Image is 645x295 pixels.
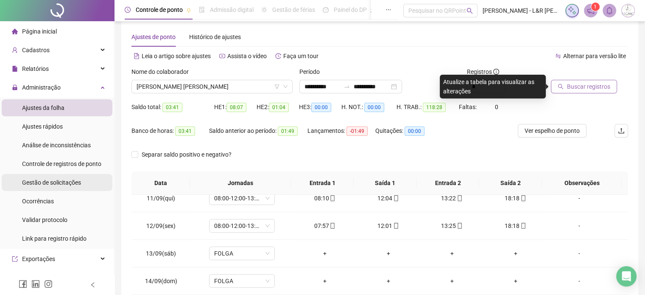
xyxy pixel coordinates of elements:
[300,221,350,230] div: 07:57
[131,34,176,40] span: Ajustes de ponto
[134,53,140,59] span: file-text
[423,103,446,112] span: 118:28
[274,84,279,89] span: filter
[567,6,577,15] img: sparkle-icon.fc2bf0ac1784a2077858766a79e2daf3.svg
[554,276,604,286] div: -
[291,171,354,195] th: Entrada 1
[329,223,335,229] span: mobile
[214,102,257,112] div: HE 1:
[518,124,586,138] button: Ver espelho de ponto
[209,126,307,136] div: Saldo anterior ao período:
[300,249,350,258] div: +
[131,102,214,112] div: Saldo total:
[22,142,91,149] span: Análise de inconsistências
[427,249,477,258] div: +
[31,280,40,288] span: linkedin
[427,221,477,230] div: 13:25
[22,28,57,35] span: Página inicial
[363,276,413,286] div: +
[275,53,281,59] span: history
[364,103,384,112] span: 00:00
[563,53,626,59] span: Alternar para versão lite
[495,104,498,110] span: 0
[146,222,176,229] span: 12/09(sex)
[525,126,580,135] span: Ver espelho de ponto
[396,102,458,112] div: H. TRAB.:
[323,7,329,13] span: dashboard
[459,104,478,110] span: Faltas:
[142,53,211,59] span: Leia o artigo sobre ajustes
[300,276,350,286] div: +
[479,171,542,195] th: Saída 2
[440,75,546,98] div: Atualize a tabela para visualizar as alterações
[343,83,350,90] span: swap-right
[554,249,604,258] div: -
[147,195,175,202] span: 11/09(qui)
[283,84,288,89] span: down
[278,126,298,136] span: 01:49
[392,223,399,229] span: mobile
[12,66,18,72] span: file
[210,6,254,13] span: Admissão digital
[392,195,399,201] span: mobile
[22,160,101,167] span: Controle de registros de ponto
[491,194,541,203] div: 18:18
[551,80,617,93] button: Buscar registros
[587,7,595,14] span: notification
[22,198,54,205] span: Ocorrências
[370,8,375,13] span: pushpin
[22,47,50,53] span: Cadastros
[363,249,413,258] div: +
[257,102,299,112] div: HE 2:
[22,216,67,223] span: Validar protocolo
[555,53,561,59] span: swap
[22,179,81,186] span: Gestão de solicitações
[226,103,246,112] span: 08:07
[138,150,235,159] span: Separar saldo positivo e negativo?
[261,7,267,13] span: sun
[219,53,225,59] span: youtube
[427,276,477,286] div: +
[22,84,61,91] span: Administração
[186,8,191,13] span: pushpin
[300,194,350,203] div: 08:10
[519,223,526,229] span: mobile
[272,6,315,13] span: Gestão de férias
[466,8,473,14] span: search
[616,266,637,287] div: Open Intercom Messenger
[334,6,367,13] span: Painel do DP
[12,256,18,262] span: export
[299,102,341,112] div: HE 3:
[416,171,479,195] th: Entrada 2
[12,28,18,34] span: home
[162,103,182,112] span: 03:41
[146,250,176,257] span: 13/09(sáb)
[12,47,18,53] span: user-add
[343,83,350,90] span: to
[491,249,541,258] div: +
[307,126,375,136] div: Lançamentos:
[299,67,325,76] label: Período
[311,103,331,112] span: 00:00
[363,194,413,203] div: 12:04
[90,282,96,288] span: left
[354,171,416,195] th: Saída 1
[283,53,318,59] span: Faça um tour
[618,127,625,134] span: upload
[189,34,241,40] span: Histórico de ajustes
[554,221,604,230] div: -
[554,194,604,203] div: -
[22,65,49,72] span: Relatórios
[12,84,18,90] span: lock
[606,7,613,14] span: bell
[567,82,610,91] span: Buscar registros
[456,223,463,229] span: mobile
[22,123,63,130] span: Ajustes rápidos
[190,171,291,195] th: Jornadas
[491,221,541,230] div: 18:18
[363,221,413,230] div: 12:01
[137,80,288,93] span: ANA JULIA NICOSKI NOVACK
[269,103,289,112] span: 01:04
[341,102,396,112] div: H. NOT.:
[22,256,55,262] span: Exportações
